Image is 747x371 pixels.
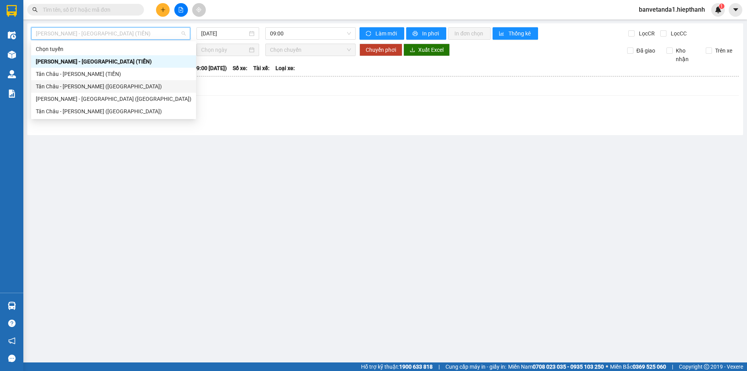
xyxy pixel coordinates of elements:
button: Chuyển phơi [359,44,402,56]
span: Lọc CR [636,29,656,38]
img: warehouse-icon [8,70,16,78]
div: Tân Châu - Hồ Chí Minh (Giường) [31,105,196,118]
div: Tân Châu - [PERSON_NAME] ([GEOGRAPHIC_DATA]) [36,82,191,91]
img: solution-icon [8,90,16,98]
button: syncLàm mới [359,27,404,40]
img: warehouse-icon [8,31,16,39]
strong: 1900 633 818 [399,364,433,370]
span: bar-chart [499,31,505,37]
span: printer [412,31,419,37]
img: icon-new-feature [715,6,722,13]
span: ⚪️ [606,365,608,368]
span: Đã giao [633,46,658,55]
button: bar-chartThống kê [493,27,538,40]
img: warehouse-icon [8,51,16,59]
span: Kho nhận [673,46,700,63]
img: logo-vxr [7,5,17,17]
span: 1 [720,4,723,9]
span: Trên xe [712,46,735,55]
span: Tài xế: [253,64,270,72]
span: Hồ Chí Minh - Tân Châu (TIỀN) [36,28,186,39]
span: Số xe: [233,64,247,72]
span: Lọc CC [668,29,688,38]
span: Hỗ trợ kỹ thuật: [361,362,433,371]
span: | [438,362,440,371]
span: caret-down [732,6,739,13]
span: search [32,7,38,12]
input: 14/09/2025 [201,29,247,38]
span: Chuyến: (09:00 [DATE]) [170,64,227,72]
div: Hồ Chí Minh - Tân Châu (Giường) [31,93,196,105]
button: In đơn chọn [448,27,491,40]
span: Miền Nam [508,362,604,371]
span: | [672,362,673,371]
img: warehouse-icon [8,302,16,310]
span: message [8,355,16,362]
span: Làm mới [375,29,398,38]
button: caret-down [729,3,742,17]
span: notification [8,337,16,345]
strong: 0369 525 060 [633,364,666,370]
div: Tân Châu - [PERSON_NAME] ([GEOGRAPHIC_DATA]) [36,107,191,116]
div: Tân Châu - Hồ Chí Minh (Giường) [31,80,196,93]
sup: 1 [719,4,724,9]
span: Chọn chuyến [270,44,351,56]
button: downloadXuất Excel [403,44,450,56]
span: aim [196,7,202,12]
span: 09:00 [270,28,351,39]
span: Loại xe: [275,64,295,72]
div: Tân Châu - Hồ Chí Minh (TIỀN) [31,68,196,80]
span: plus [160,7,166,12]
span: copyright [704,364,709,369]
span: Thống kê [509,29,532,38]
span: Cung cấp máy in - giấy in: [445,362,506,371]
div: Chọn tuyến [36,45,191,53]
div: Hồ Chí Minh - Tân Châu (TIỀN) [31,55,196,68]
div: [PERSON_NAME] - [GEOGRAPHIC_DATA] (TIỀN) [36,57,191,66]
button: plus [156,3,170,17]
input: Chọn ngày [201,46,247,54]
div: [PERSON_NAME] - [GEOGRAPHIC_DATA] ([GEOGRAPHIC_DATA]) [36,95,191,103]
span: sync [366,31,372,37]
strong: 0708 023 035 - 0935 103 250 [533,364,604,370]
div: Tân Châu - [PERSON_NAME] (TIỀN) [36,70,191,78]
input: Tìm tên, số ĐT hoặc mã đơn [43,5,135,14]
button: aim [192,3,206,17]
button: printerIn phơi [406,27,446,40]
span: banvetanda1.hiepthanh [633,5,711,14]
span: question-circle [8,320,16,327]
span: In phơi [422,29,440,38]
span: file-add [178,7,184,12]
div: Chọn tuyến [31,43,196,55]
span: Miền Bắc [610,362,666,371]
button: file-add [174,3,188,17]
